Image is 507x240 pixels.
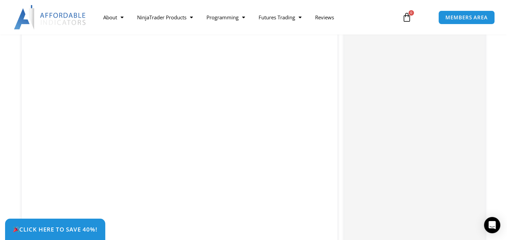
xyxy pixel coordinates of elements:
a: Reviews [308,9,341,25]
a: NinjaTrader Products [130,9,200,25]
img: LogoAI | Affordable Indicators – NinjaTrader [14,5,87,29]
span: 0 [409,10,414,16]
img: 🎉 [13,226,19,232]
a: Futures Trading [252,9,308,25]
nav: Menu [96,9,396,25]
a: MEMBERS AREA [438,11,495,24]
a: 🎉Click Here to save 40%! [5,219,105,240]
a: 0 [392,7,422,27]
span: Click Here to save 40%! [13,226,97,232]
a: About [96,9,130,25]
span: MEMBERS AREA [445,15,488,20]
a: Programming [200,9,252,25]
div: Open Intercom Messenger [484,217,500,233]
